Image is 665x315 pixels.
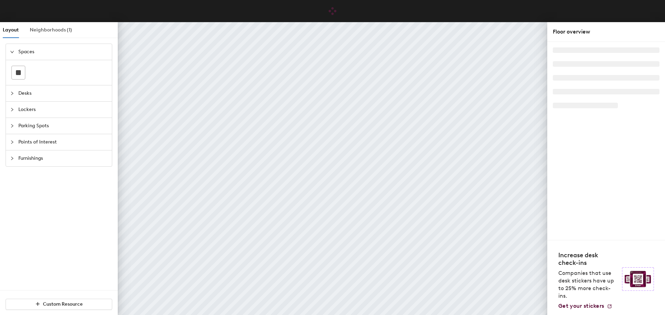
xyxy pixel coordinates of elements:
button: Custom Resource [6,299,112,310]
span: Spaces [18,44,108,60]
span: Lockers [18,102,108,118]
span: collapsed [10,140,14,144]
span: collapsed [10,124,14,128]
span: Neighborhoods (1) [30,27,72,33]
span: expanded [10,50,14,54]
span: Furnishings [18,150,108,166]
span: Parking Spots [18,118,108,134]
span: Custom Resource [43,301,83,307]
span: Points of Interest [18,134,108,150]
span: Layout [3,27,19,33]
div: Floor overview [553,28,659,36]
span: Desks [18,85,108,101]
span: collapsed [10,108,14,112]
span: collapsed [10,156,14,160]
p: Companies that use desk stickers have up to 25% more check-ins. [558,269,618,300]
h4: Increase desk check-ins [558,251,618,267]
span: collapsed [10,91,14,95]
img: Sticker logo [622,267,654,291]
a: Get your stickers [558,303,612,309]
span: Get your stickers [558,303,604,309]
